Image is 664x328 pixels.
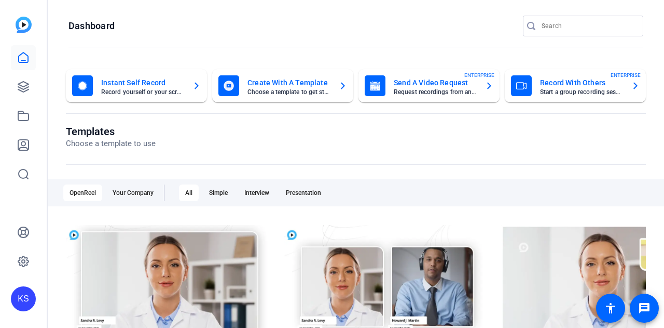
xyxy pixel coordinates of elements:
[101,89,184,95] mat-card-subtitle: Record yourself or your screen
[540,76,623,89] mat-card-title: Record With Others
[68,20,115,32] h1: Dashboard
[101,76,184,89] mat-card-title: Instant Self Record
[66,138,156,150] p: Choose a template to use
[66,125,156,138] h1: Templates
[611,71,641,79] span: ENTERPRISE
[16,17,32,33] img: blue-gradient.svg
[63,185,102,201] div: OpenReel
[66,69,207,102] button: Instant Self RecordRecord yourself or your screen
[542,20,635,32] input: Search
[179,185,199,201] div: All
[394,76,477,89] mat-card-title: Send A Video Request
[106,185,160,201] div: Your Company
[247,76,330,89] mat-card-title: Create With A Template
[638,302,651,314] mat-icon: message
[280,185,327,201] div: Presentation
[604,302,617,314] mat-icon: accessibility
[540,89,623,95] mat-card-subtitle: Start a group recording session
[358,69,500,102] button: Send A Video RequestRequest recordings from anyone, anywhereENTERPRISE
[11,286,36,311] div: KS
[505,69,646,102] button: Record With OthersStart a group recording sessionENTERPRISE
[464,71,494,79] span: ENTERPRISE
[203,185,234,201] div: Simple
[247,89,330,95] mat-card-subtitle: Choose a template to get started
[238,185,275,201] div: Interview
[394,89,477,95] mat-card-subtitle: Request recordings from anyone, anywhere
[212,69,353,102] button: Create With A TemplateChoose a template to get started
